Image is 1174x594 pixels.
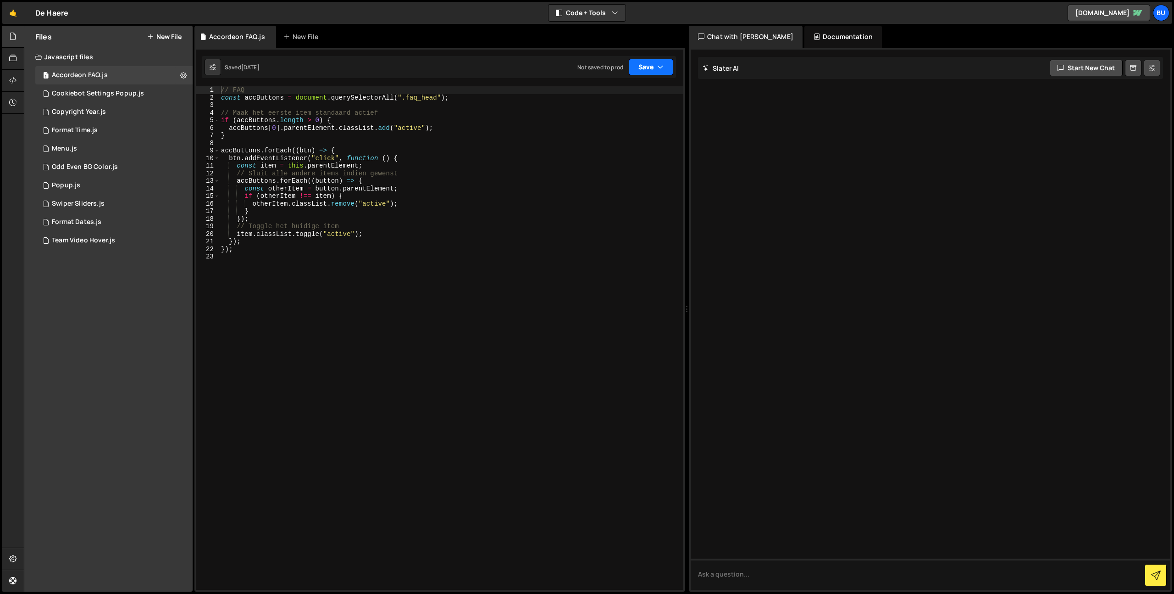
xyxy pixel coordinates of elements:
a: [DOMAIN_NAME] [1068,5,1150,21]
div: 17043/46852.js [35,176,196,195]
div: 23 [196,253,220,261]
div: 8 [196,140,220,147]
div: 20 [196,230,220,238]
a: 🤙 [2,2,24,24]
div: Copyright Year.js [52,108,106,116]
a: Bu [1153,5,1169,21]
div: 3 [196,101,220,109]
div: Documentation [804,26,882,48]
div: 2 [196,94,220,102]
h2: Slater AI [703,64,739,73]
div: Format Time.js [52,126,98,134]
div: Team Video Hover.js [52,236,115,245]
div: 5 [196,117,220,124]
div: Saved [225,63,260,71]
h2: Files [35,32,52,42]
div: De Haere [35,7,68,18]
button: Start new chat [1050,60,1123,76]
div: 15 [196,192,220,200]
div: Not saved to prod [577,63,623,71]
div: 17043/46854.js [35,213,196,231]
div: 16 [196,200,220,208]
div: 17043/46859.js [35,140,196,158]
button: Save [629,59,673,75]
div: 17043/46853.js [35,84,196,103]
div: Cookiebot Settings Popup.js [52,90,144,98]
button: Code + Tools [548,5,626,21]
div: 17043/46851.js [35,195,196,213]
div: 13 [196,177,220,185]
div: 19 [196,223,220,230]
button: New File [147,33,182,40]
div: 17043/46858.js [35,158,196,176]
div: 11 [196,162,220,170]
div: 22 [196,246,220,253]
div: 7 [196,132,220,140]
div: 6 [196,124,220,132]
div: 17043/46856.js [35,103,196,121]
div: Odd Even BG Color.js [52,163,118,171]
div: New File [283,32,322,41]
div: Chat with [PERSON_NAME] [689,26,803,48]
div: 4 [196,109,220,117]
div: Format Dates.js [52,218,101,226]
div: 9 [196,147,220,155]
div: Javascript files [24,48,193,66]
div: Accordeon FAQ.js [209,32,265,41]
div: 17043/46855.js [35,121,196,140]
div: 14 [196,185,220,193]
span: 1 [43,73,49,80]
div: 12 [196,170,220,178]
div: Popup.js [52,181,80,190]
div: 18 [196,215,220,223]
div: 1 [196,86,220,94]
div: Swiper Sliders.js [52,200,105,208]
div: 17 [196,207,220,215]
div: [DATE] [241,63,260,71]
div: 10 [196,155,220,163]
div: Menu.js [52,145,77,153]
div: 17043/46861.js [35,231,196,250]
div: Accordeon FAQ.js [52,71,108,79]
div: 17043/46857.js [35,66,196,84]
div: 21 [196,238,220,246]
